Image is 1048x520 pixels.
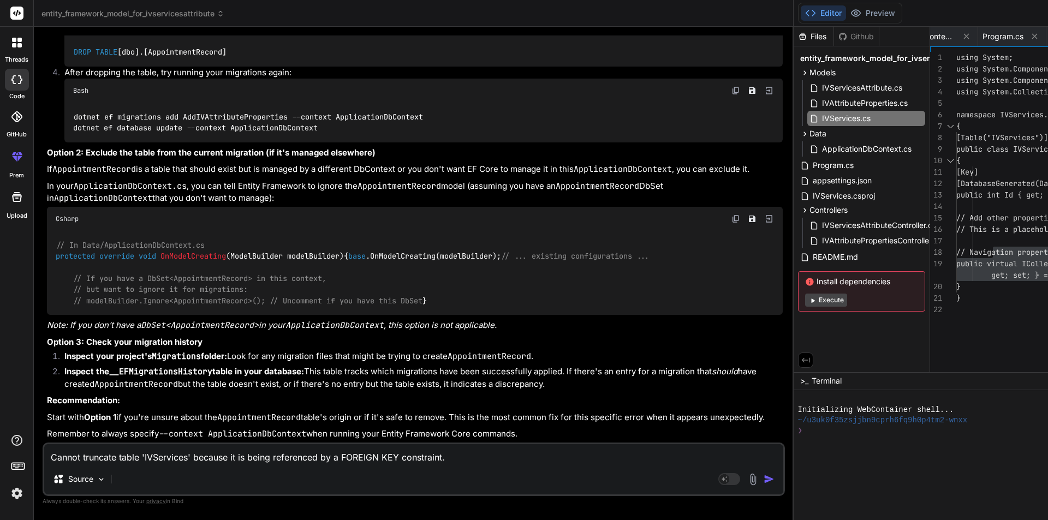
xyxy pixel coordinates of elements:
span: IVAttributeProperties.cs [821,97,909,110]
img: Open in Browser [764,214,774,224]
img: copy [731,86,740,95]
span: Models [809,67,836,78]
code: { .OnModelCreating(modelBuilder); } [56,240,650,307]
div: 4 [930,86,942,98]
button: Execute [805,294,847,307]
span: entity_framework_model_for_ivservicesattribute [800,53,982,64]
strong: Option 2: Exclude the table from the current migration (if it's managed elsewhere) [47,147,376,158]
span: TABLE [96,47,117,57]
span: Data [809,128,826,139]
span: void [139,251,156,261]
div: 16 [930,224,942,235]
label: prem [9,171,24,180]
button: Preview [846,5,900,21]
span: appsettings.json [812,174,873,187]
code: ApplicationDbContext [54,193,152,204]
code: --context ApplicationDbContext [159,428,306,439]
textarea: Cannot truncate table 'IVServices' because it is being referenced by a FOREIGN KEY constraint. [44,444,783,464]
span: ❯ [798,426,803,436]
code: AppointmentRecord [358,181,441,192]
div: 20 [930,281,942,292]
span: using System; [956,52,1013,62]
div: 19 [930,258,942,270]
div: Files [794,31,833,42]
div: 13 [930,189,942,201]
div: 15 [930,212,942,224]
span: [Table("IVServices")] [956,133,1048,142]
img: Pick Models [97,475,106,484]
span: // but want to ignore it for migrations: [73,285,248,295]
span: Csharp [56,214,79,223]
span: } [956,282,961,291]
span: IVAttributePropertiesController.cs [821,234,943,247]
span: Initializing WebContainer shell... [798,405,954,415]
p: In your , you can tell Entity Framework to ignore the model (assuming you have an DbSet in that y... [47,180,783,205]
div: 11 [930,166,942,178]
code: ApplicationDbContext [285,320,384,331]
img: settings [8,484,26,503]
label: Upload [7,211,27,220]
img: Open in Browser [764,86,774,95]
div: 14 [930,201,942,212]
code: ApplicationDbContext [574,164,672,175]
button: Editor [801,5,846,21]
img: icon [764,474,775,485]
span: Install dependencies [805,276,918,287]
div: 12 [930,178,942,189]
p: Always double-check its answers. Your in Bind [43,496,785,506]
strong: Inspect the table in your database: [64,366,304,376]
div: Click to collapse the range. [943,121,957,132]
strong: Option 3: Check your migration history [47,337,203,347]
span: IVServicesAttributeController.cs [821,219,937,232]
span: // modelBuilder.Ignore<AppointmentRecord>(); // Uncomment if you have this DbSet [73,296,422,306]
span: } [956,293,961,303]
label: GitHub [7,130,27,139]
code: AppointmentRecord [448,351,531,362]
div: 22 [930,304,942,315]
code: Migrations [152,351,201,362]
code: [dbo].[AppointmentRecord] [73,46,228,58]
span: // ... existing configurations ... [501,251,650,261]
span: Bash [73,86,88,95]
span: protected [56,251,95,261]
div: 10 [930,155,942,166]
strong: Option 1 [84,412,116,422]
span: Controllers [809,205,848,216]
span: IVServices.csproj [812,189,876,202]
div: 17 [930,235,942,247]
span: override [99,251,134,261]
code: dotnet ef migrations add AddIVAttributeProperties --context ApplicationDbContext dotnet ef databa... [73,111,423,134]
div: 8 [930,132,942,144]
strong: Recommendation: [47,395,120,405]
label: threads [5,55,28,64]
span: ApplicationDbContext.cs [821,142,913,156]
em: Note: If you don't have a in your , this option is not applicable. [47,320,497,330]
span: Program.cs [982,31,1023,42]
div: 5 [930,98,942,109]
li: After dropping the table, try running your migrations again: [56,67,783,142]
li: This table tracks which migrations have been successfully applied. If there's an entry for a migr... [56,366,783,390]
span: privacy [146,498,166,504]
span: Terminal [812,375,842,386]
span: DROP [74,47,91,57]
div: 7 [930,121,942,132]
span: [Key] [956,167,978,177]
div: 3 [930,75,942,86]
label: code [9,92,25,101]
button: Save file [745,83,760,98]
span: base [348,251,366,261]
p: Remember to always specify when running your Entity Framework Core commands. [47,428,783,440]
code: AppointmentRecord [217,412,301,423]
span: README.md [812,250,859,264]
img: attachment [747,473,759,486]
code: __EFMigrationsHistory [109,366,212,377]
code: DbSet<AppointmentRecord> [141,320,259,331]
span: // In Data/ApplicationDbContext.cs [56,240,205,250]
div: 9 [930,144,942,155]
div: 2 [930,63,942,75]
span: IVServices.cs [821,112,872,125]
div: Click to collapse the range. [943,155,957,166]
div: 21 [930,292,942,304]
button: Save file [745,211,760,226]
div: 6 [930,109,942,121]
